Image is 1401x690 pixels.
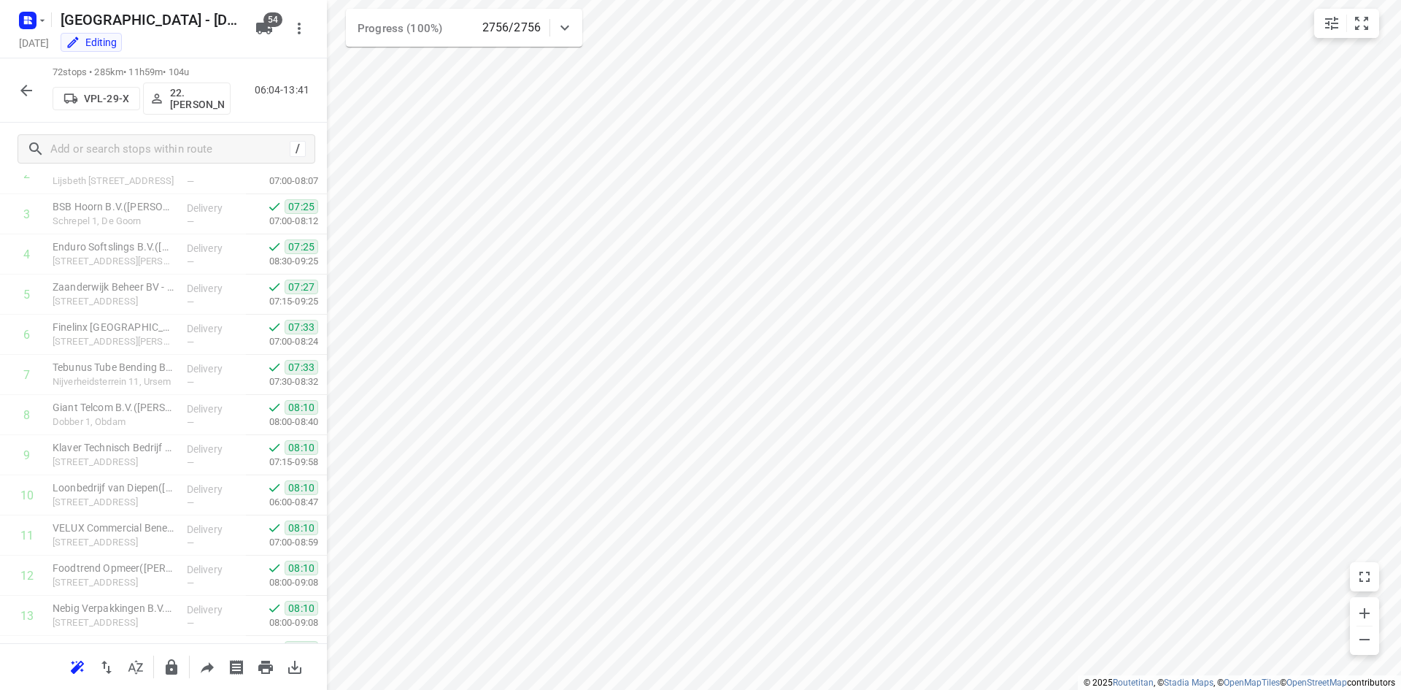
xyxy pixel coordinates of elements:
p: Dobber 1, Obdam [53,415,175,429]
p: 06:00-08:47 [246,495,318,510]
span: Print route [251,659,280,673]
button: Lock route [157,653,186,682]
p: [STREET_ADDRESS] [53,616,175,630]
p: Delivery [187,402,241,416]
span: — [187,296,194,307]
h5: Rename [55,8,244,31]
h5: Project date [13,34,55,51]
p: [STREET_ADDRESS] [53,455,175,469]
span: 08:10 [285,561,318,575]
p: Loonbedrijf van Diepen(Renate van Diepen) [53,480,175,495]
div: / [290,141,306,157]
span: — [187,497,194,508]
div: 4 [23,248,30,261]
p: Delivery [187,643,241,657]
span: 08:10 [285,440,318,455]
div: You are currently in edit mode. [66,35,117,50]
span: 07:27 [285,280,318,294]
span: — [187,417,194,428]
div: 3 [23,207,30,221]
p: 08:00-08:40 [246,415,318,429]
a: OpenMapTiles [1224,678,1280,688]
div: 7 [23,368,30,382]
span: 07:33 [285,320,318,334]
p: Enduro Softslings B.V.(Bob Authoniesse) [53,239,175,254]
span: — [187,537,194,548]
div: 12 [20,569,34,583]
svg: Done [267,641,282,656]
p: Finelinx Nederland - Selfbilling B.V. - De Goorn(Miranda Gout) [53,320,175,334]
div: 9 [23,448,30,462]
span: — [187,216,194,227]
span: 08:10 [285,480,318,495]
div: 13 [20,609,34,623]
button: VPL-29-X [53,87,140,110]
button: Map settings [1317,9,1346,38]
p: [STREET_ADDRESS] [53,535,175,550]
svg: Done [267,400,282,415]
p: Delivery [187,442,241,456]
p: Lijsbeth Tijsweg 7, Berkhout [53,174,175,188]
p: Delivery [187,482,241,497]
button: 22. [PERSON_NAME] [143,83,231,115]
svg: Done [267,360,282,375]
p: Klaver Technisch Bedrijf B.V. (Annemaire Suërs-Groot) [53,440,175,455]
span: 07:25 [285,239,318,254]
span: 54 [263,12,282,27]
p: BSB Hoorn B.V.(Jolanda Koning ) [53,199,175,214]
p: 08:30-09:25 [246,254,318,269]
p: Beuker SP B.V. - Opmeer(s. Wilvers) [53,641,175,656]
svg: Done [267,440,282,455]
span: — [187,377,194,388]
p: 72 stops • 285km • 11h59m • 104u [53,66,231,80]
span: 07:33 [285,360,318,375]
p: Nijverheidsterrein 11, Ursem [53,375,175,389]
p: [STREET_ADDRESS][PERSON_NAME] [53,254,175,269]
svg: Done [267,521,282,535]
svg: Done [267,601,282,616]
span: — [187,578,194,589]
a: OpenStreetMap [1286,678,1347,688]
span: — [187,618,194,629]
p: Nebig Verpakkingen B.V.(Ilse Dil) [53,601,175,616]
div: small contained button group [1314,9,1379,38]
input: Add or search stops within route [50,138,290,161]
p: Delivery [187,361,241,376]
svg: Done [267,239,282,254]
p: 07:15-09:58 [246,455,318,469]
div: 8 [23,408,30,422]
span: 08:26 [285,641,318,656]
p: 07:00-08:24 [246,334,318,349]
span: — [187,176,194,187]
span: 08:10 [285,400,318,415]
span: Share route [193,659,222,673]
p: 08:00-09:08 [246,616,318,630]
p: Tebunus Tube Bending B.V.(Mieke Genefaas) [53,360,175,375]
button: 54 [250,14,279,43]
p: 07:15-09:25 [246,294,318,309]
p: Schrepel 1, De Goorn [53,214,175,229]
span: 07:25 [285,199,318,214]
p: Foodtrend Opmeer(Carla Faber) [53,561,175,575]
span: 08:10 [285,521,318,535]
span: Progress (100%) [358,22,442,35]
p: Delivery [187,241,241,256]
span: — [187,457,194,468]
span: 08:10 [285,601,318,616]
svg: Done [267,199,282,214]
p: VELUX Commercial Benelux B.V.(Tineke van der Vlugt ) [53,521,175,535]
span: Reoptimize route [63,659,92,673]
p: Delivery [187,201,241,215]
p: 08:00-09:08 [246,575,318,590]
p: 06:04-13:41 [255,83,315,98]
p: 22. [PERSON_NAME] [170,87,224,110]
button: Fit zoom [1347,9,1376,38]
p: 07:00-08:07 [246,174,318,188]
p: 07:00-08:59 [246,535,318,550]
span: — [187,256,194,267]
p: Giant Telcom B.V.(Koen Buijs) [53,400,175,415]
a: Stadia Maps [1164,678,1213,688]
p: Zaanderwijk Beheer BV - De Goorn(Ada Boots) [53,280,175,294]
p: Delivery [187,602,241,617]
button: More [285,14,314,43]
